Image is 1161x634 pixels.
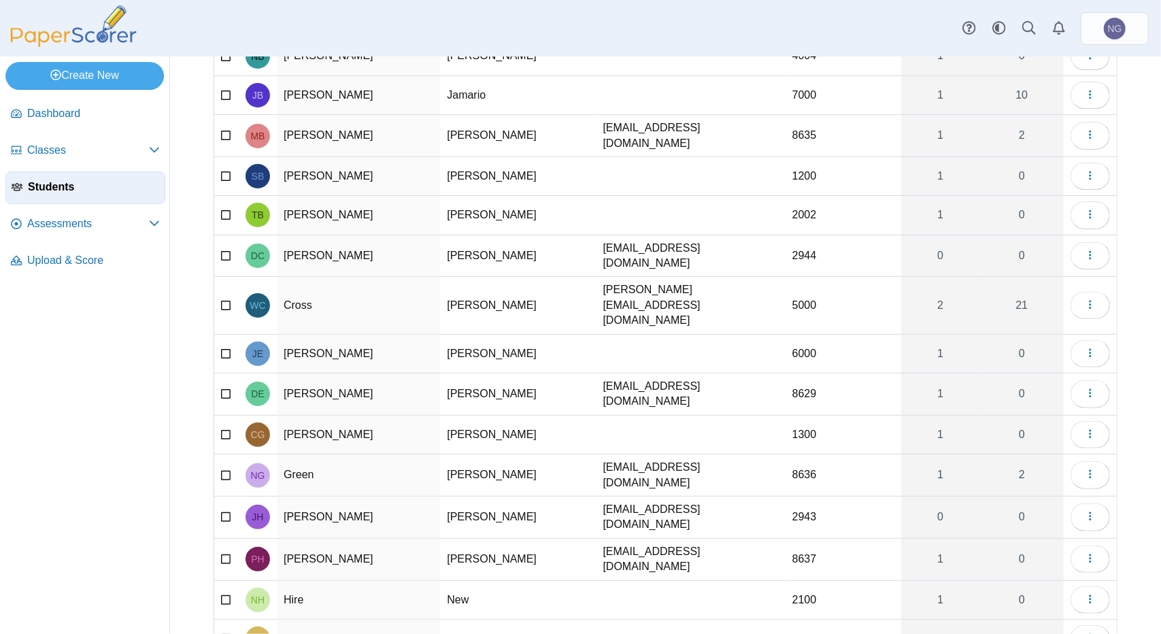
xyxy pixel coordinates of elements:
[440,454,596,497] td: [PERSON_NAME]
[277,76,440,115] td: [PERSON_NAME]
[27,253,160,268] span: Upload & Score
[901,115,980,156] a: 1
[596,115,786,157] td: [EMAIL_ADDRESS][DOMAIN_NAME]
[596,497,786,539] td: [EMAIL_ADDRESS][DOMAIN_NAME]
[980,539,1064,580] a: 0
[5,135,165,167] a: Classes
[440,76,596,115] td: Jamario
[277,115,440,157] td: [PERSON_NAME]
[250,301,265,310] span: William Cross
[277,539,440,581] td: [PERSON_NAME]
[980,157,1064,195] a: 0
[1104,18,1126,39] span: Nathan Green
[5,5,141,47] img: PaperScorer
[1108,24,1122,33] span: Nathan Green
[440,539,596,581] td: [PERSON_NAME]
[5,171,165,204] a: Students
[786,497,901,539] td: 2943
[440,497,596,539] td: [PERSON_NAME]
[251,471,265,480] span: Nathan Green
[786,157,901,196] td: 1200
[5,208,165,241] a: Assessments
[901,335,980,373] a: 1
[786,235,901,278] td: 2944
[901,277,980,333] a: 2
[277,157,440,196] td: [PERSON_NAME]
[901,373,980,415] a: 1
[901,196,980,234] a: 1
[980,581,1064,619] a: 0
[252,171,265,181] span: Sherrie Bowen
[27,143,149,158] span: Classes
[980,373,1064,415] a: 0
[901,539,980,580] a: 1
[277,196,440,235] td: [PERSON_NAME]
[277,497,440,539] td: [PERSON_NAME]
[440,115,596,157] td: [PERSON_NAME]
[252,90,263,100] span: Jamario Beard
[596,277,786,334] td: [PERSON_NAME][EMAIL_ADDRESS][DOMAIN_NAME]
[980,196,1064,234] a: 0
[901,157,980,195] a: 1
[786,581,901,620] td: 2100
[980,115,1064,156] a: 2
[980,277,1064,333] a: 21
[251,52,264,61] span: Nolan Baker
[786,277,901,334] td: 5000
[252,210,264,220] span: Terry Boyd
[596,539,786,581] td: [EMAIL_ADDRESS][DOMAIN_NAME]
[440,373,596,416] td: [PERSON_NAME]
[440,581,596,620] td: New
[596,454,786,497] td: [EMAIL_ADDRESS][DOMAIN_NAME]
[1044,14,1074,44] a: Alerts
[251,251,265,261] span: Daniel Carr
[5,245,165,278] a: Upload & Score
[277,235,440,278] td: [PERSON_NAME]
[980,76,1064,114] a: 10
[277,335,440,373] td: [PERSON_NAME]
[1081,12,1149,45] a: Nathan Green
[786,335,901,373] td: 6000
[5,37,141,49] a: PaperScorer
[277,416,440,454] td: [PERSON_NAME]
[277,581,440,620] td: Hire
[251,389,264,399] span: Darrell Edwards
[901,497,980,538] a: 0
[901,76,980,114] a: 1
[786,373,901,416] td: 8629
[901,454,980,496] a: 1
[980,416,1064,454] a: 0
[901,581,980,619] a: 1
[980,335,1064,373] a: 0
[277,454,440,497] td: Green
[980,235,1064,277] a: 0
[5,62,164,89] a: Create New
[27,216,149,231] span: Assessments
[440,157,596,196] td: [PERSON_NAME]
[28,180,159,195] span: Students
[786,454,901,497] td: 8636
[440,196,596,235] td: [PERSON_NAME]
[5,98,165,131] a: Dashboard
[786,196,901,235] td: 2002
[27,106,160,121] span: Dashboard
[440,235,596,278] td: [PERSON_NAME]
[251,430,265,439] span: Charles Goode
[786,539,901,581] td: 8637
[252,349,263,358] span: John Eason
[251,595,265,605] span: New Hire
[786,76,901,115] td: 7000
[251,554,264,564] span: Paul Hayes
[440,416,596,454] td: [PERSON_NAME]
[901,416,980,454] a: 1
[596,373,786,416] td: [EMAIL_ADDRESS][DOMAIN_NAME]
[786,416,901,454] td: 1300
[980,497,1064,538] a: 0
[786,115,901,157] td: 8635
[596,235,786,278] td: [EMAIL_ADDRESS][DOMAIN_NAME]
[980,454,1064,496] a: 2
[277,373,440,416] td: [PERSON_NAME]
[440,277,596,334] td: [PERSON_NAME]
[252,512,263,522] span: Jeff Harper
[277,277,440,334] td: Cross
